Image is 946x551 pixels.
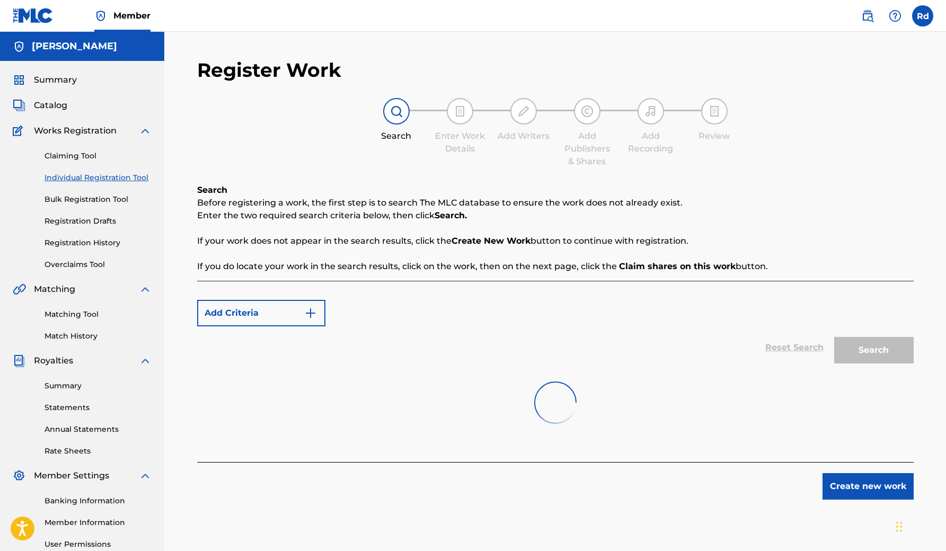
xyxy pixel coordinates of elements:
[619,261,736,271] strong: Claim shares on this work
[452,236,531,246] strong: Create New Work
[139,354,152,367] img: expand
[139,125,152,137] img: expand
[624,130,677,155] div: Add Recording
[434,130,487,155] div: Enter Work Details
[197,300,325,326] button: Add Criteria
[139,283,152,296] img: expand
[45,259,152,270] a: Overclaims Tool
[197,295,914,369] form: Search Form
[45,517,152,528] a: Member Information
[857,5,878,26] a: Public Search
[45,194,152,205] a: Bulk Registration Tool
[916,371,946,458] iframe: Resource Center
[45,424,152,435] a: Annual Statements
[45,237,152,248] a: Registration History
[45,150,152,162] a: Claiming Tool
[13,8,54,23] img: MLC Logo
[13,99,67,112] a: CatalogCatalog
[497,130,550,143] div: Add Writers
[823,473,914,500] button: Create new work
[113,10,151,22] span: Member
[34,125,117,137] span: Works Registration
[517,105,530,118] img: step indicator icon for Add Writers
[885,5,906,26] div: Help
[34,354,73,367] span: Royalties
[912,5,933,26] div: User Menu
[197,235,914,247] p: If your work does not appear in the search results, click the button to continue with registration.
[45,539,152,550] a: User Permissions
[13,74,25,86] img: Summary
[13,74,77,86] a: SummarySummary
[45,495,152,506] a: Banking Information
[370,130,423,143] div: Search
[45,331,152,342] a: Match History
[197,58,341,82] h2: Register Work
[94,10,107,22] img: Top Rightsholder
[45,309,152,320] a: Matching Tool
[13,354,25,367] img: Royalties
[561,130,614,168] div: Add Publishers & Shares
[893,500,946,551] iframe: Chat Widget
[45,172,152,183] a: Individual Registration Tool
[390,105,403,118] img: step indicator icon for Search
[13,99,25,112] img: Catalog
[861,10,874,22] img: search
[13,283,26,296] img: Matching
[32,40,117,52] h5: Rachel Filgueiras
[139,469,152,482] img: expand
[581,105,594,118] img: step indicator icon for Add Publishers & Shares
[896,511,903,543] div: Drag
[708,105,721,118] img: step indicator icon for Review
[644,105,657,118] img: step indicator icon for Add Recording
[34,283,75,296] span: Matching
[197,260,914,273] p: If you do locate your work in the search results, click on the work, then on the next page, click...
[197,185,227,195] b: Search
[197,209,914,222] p: Enter the two required search criteria below, then click
[435,210,467,220] strong: Search.
[45,380,152,392] a: Summary
[34,469,109,482] span: Member Settings
[889,10,901,22] img: help
[45,216,152,227] a: Registration Drafts
[534,381,577,424] img: preloader
[454,105,466,118] img: step indicator icon for Enter Work Details
[13,125,26,137] img: Works Registration
[13,40,25,53] img: Accounts
[34,99,67,112] span: Catalog
[197,197,914,209] p: Before registering a work, the first step is to search The MLC database to ensure the work does n...
[688,130,741,143] div: Review
[45,402,152,413] a: Statements
[45,446,152,457] a: Rate Sheets
[13,469,25,482] img: Member Settings
[34,74,77,86] span: Summary
[304,307,317,319] img: 9d2ae6d4665cec9f34b9.svg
